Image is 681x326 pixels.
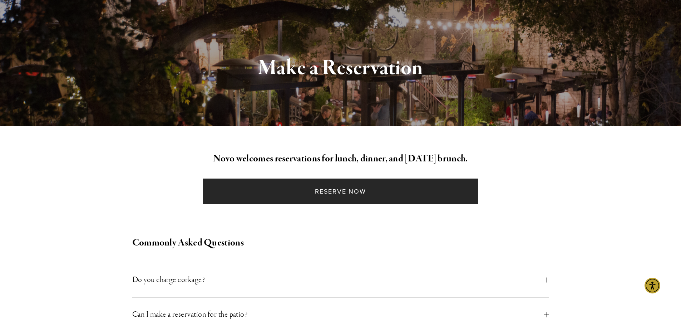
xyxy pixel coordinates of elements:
[132,308,544,321] span: Can I make a reservation for the patio?
[258,54,423,82] strong: Make a Reservation
[132,151,549,166] h2: Novo welcomes reservations for lunch, dinner, and [DATE] brunch.
[132,273,544,286] span: Do you charge corkage?
[132,235,549,250] h2: Commonly Asked Questions
[203,179,478,204] a: Reserve Now
[132,263,549,297] button: Do you charge corkage?
[645,278,660,293] div: Accessibility Menu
